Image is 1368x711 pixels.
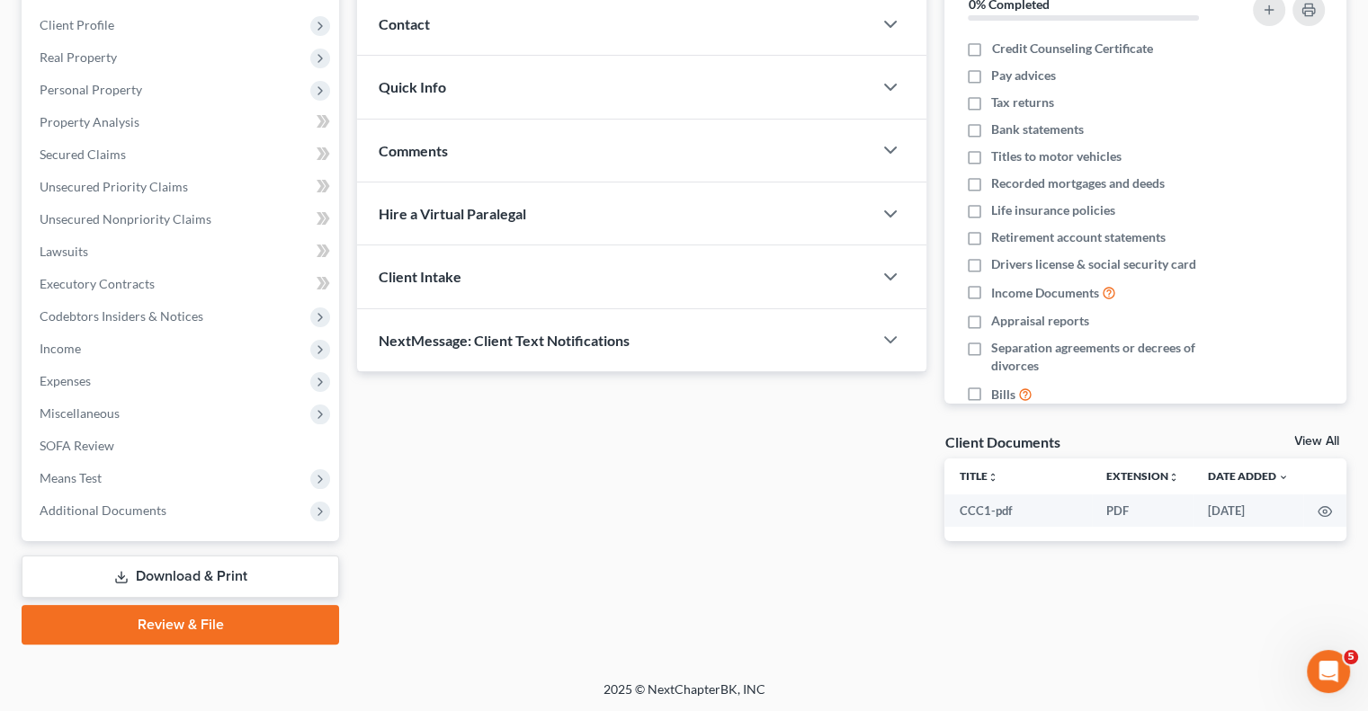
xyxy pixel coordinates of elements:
[29,471,278,538] b: Client Profile > Joint Debtor Profile > "Does joint debtor have a different address than debtor?
[991,67,1056,84] span: Pay advices
[40,373,91,388] span: Expenses
[379,142,448,159] span: Comments
[40,438,114,453] span: SOFA Review
[14,198,345,401] div: Operator says…
[1106,469,1179,483] a: Extensionunfold_more
[54,404,72,422] img: Profile image for Lindsey
[959,469,997,483] a: Titleunfold_more
[56,199,344,246] div: Post Petition Filing
[40,82,142,97] span: Personal Property
[308,566,337,595] button: Send a message…
[1092,494,1194,527] td: PDF
[379,332,630,349] span: NextMessage: Client Text Notifications
[25,203,339,236] a: Unsecured Nonpriority Claims
[1307,650,1350,693] iframe: Intercom live chat
[991,201,1115,219] span: Life insurance policies
[40,179,188,194] span: Unsecured Priority Claims
[29,48,172,80] b: [EMAIL_ADDRESS][DOMAIN_NAME]
[40,211,211,227] span: Unsecured Nonpriority Claims
[14,139,295,196] div: In the meantime, these articles might help:
[40,341,81,356] span: Income
[29,453,281,559] div: Hi [PERSON_NAME]! You should be able to select " "in ". Please let me know if you have any questi...
[25,138,339,171] a: Secured Claims
[77,406,178,419] b: [PERSON_NAME]
[40,17,114,32] span: Client Profile
[379,268,461,285] span: Client Intake
[57,573,71,588] button: Gif picker
[991,120,1084,138] span: Bank statements
[40,49,117,65] span: Real Property
[991,339,1230,375] span: Separation agreements or decrees of divorces
[40,244,88,259] span: Lawsuits
[991,40,1152,58] span: Credit Counseling Certificate
[991,312,1089,330] span: Appraisal reports
[87,9,151,22] h1: Operator
[991,93,1054,111] span: Tax returns
[51,10,80,39] img: Profile image for Operator
[40,276,155,291] span: Executory Contracts
[944,432,1060,451] div: Client Documents
[1294,435,1339,448] a: View All
[991,386,1015,404] span: Bills
[379,15,430,32] span: Contact
[85,573,100,588] button: Upload attachment
[379,78,446,95] span: Quick Info
[14,442,345,609] div: Lindsey says…
[12,7,46,41] button: go back
[29,92,281,127] div: The team will be back 🕒
[93,471,117,485] b: Yes
[991,174,1165,192] span: Recorded mortgages and deeds
[379,205,526,222] span: Hire a Virtual Paralegal
[40,470,102,485] span: Means Test
[74,310,176,324] strong: All Cases View
[14,139,345,198] div: Operator says…
[40,147,126,162] span: Secured Claims
[1278,472,1289,483] i: expand_more
[15,536,344,566] textarea: Message…
[22,605,339,644] a: Review & File
[282,7,316,41] button: Home
[25,268,339,300] a: Executory Contracts
[991,284,1099,302] span: Income Documents
[1344,650,1358,664] span: 5
[44,110,141,124] b: In 30 minutes
[991,228,1166,246] span: Retirement account statements
[28,573,42,588] button: Emoji picker
[14,401,345,442] div: Lindsey says…
[114,573,129,588] button: Start recording
[56,294,344,342] div: All Cases View
[1168,472,1179,483] i: unfold_more
[991,147,1122,165] span: Titles to motor vehicles
[944,494,1092,527] td: CCC1-pdf
[1194,494,1303,527] td: [DATE]
[22,555,339,598] a: Download & Print
[25,106,339,138] a: Property Analysis
[40,502,166,518] span: Additional Documents
[124,356,294,371] span: More in the Help Center
[25,171,339,203] a: Unsecured Priority Claims
[40,405,120,421] span: Miscellaneous
[14,1,345,139] div: Operator says…
[14,442,295,570] div: Hi [PERSON_NAME]! You should be able to select "Yes"inClient Profile > Joint Debtor Profile > "Do...
[14,1,295,138] div: You’ll get replies here and in your email:✉️[EMAIL_ADDRESS][DOMAIN_NAME]The team will be back🕒In ...
[991,255,1196,273] span: Drivers license & social security card
[74,262,167,277] strong: Amendments
[25,236,339,268] a: Lawsuits
[56,342,344,386] a: More in the Help Center
[40,114,139,129] span: Property Analysis
[1208,469,1289,483] a: Date Added expand_more
[29,150,281,185] div: In the meantime, these articles might help:
[14,349,43,378] img: Profile image for Operator
[77,404,307,421] div: joined the conversation
[74,215,210,229] strong: Post Petition Filing
[316,7,348,40] div: Close
[40,308,203,324] span: Codebtors Insiders & Notices
[25,430,339,462] a: SOFA Review
[87,22,224,40] p: The team can also help
[56,246,344,294] div: Amendments
[987,472,997,483] i: unfold_more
